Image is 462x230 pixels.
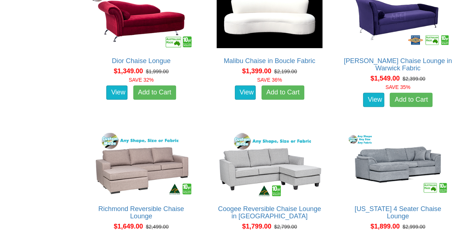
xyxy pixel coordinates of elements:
del: $1,999.00 [146,69,168,74]
a: Add to Cart [390,93,432,107]
span: $1,349.00 [114,67,143,75]
a: Add to Cart [133,85,176,100]
font: SAVE 36% [257,77,282,83]
span: $1,899.00 [370,223,400,230]
img: Texas 4 Seater Chaise Lounge [343,131,453,198]
span: $1,649.00 [114,223,143,230]
del: $2,999.00 [402,224,425,230]
a: Coogee Reversible Chaise Lounge in [GEOGRAPHIC_DATA] [218,205,321,220]
del: $2,499.00 [146,224,168,230]
img: Richmond Reversible Chaise Lounge [87,131,196,198]
span: $1,549.00 [370,75,400,82]
del: $2,399.00 [402,76,425,82]
font: SAVE 35% [385,84,410,90]
a: Add to Cart [261,85,304,100]
span: $1,399.00 [242,67,271,75]
a: View [106,85,127,100]
a: Dior Chaise Longue [112,57,171,65]
del: $2,799.00 [274,224,297,230]
span: $1,799.00 [242,223,271,230]
del: $2,199.00 [274,69,297,74]
a: Malibu Chaise in Boucle Fabric [224,57,316,65]
a: Richmond Reversible Chaise Lounge [98,205,184,220]
font: SAVE 32% [129,77,153,83]
a: [PERSON_NAME] Chaise Lounge in Warwick Fabric [344,57,452,72]
a: View [235,85,256,100]
img: Coogee Reversible Chaise Lounge in Fabric [215,131,324,198]
a: View [363,93,384,107]
a: [US_STATE] 4 Seater Chaise Lounge [355,205,441,220]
